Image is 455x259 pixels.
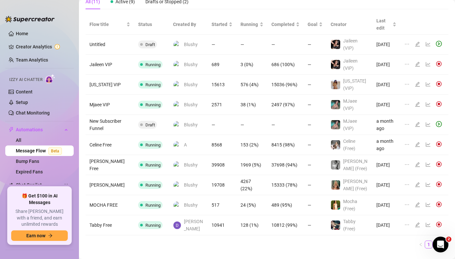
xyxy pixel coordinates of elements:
img: Blushy [173,181,181,189]
td: 8568 [208,135,237,155]
span: Share [PERSON_NAME] with a friend, and earn unlimited rewards [11,208,68,228]
span: edit [415,202,420,207]
img: MJaee (VIP) [331,120,340,129]
img: Blushy [173,121,181,129]
span: Jaileen (VIP) [343,38,358,51]
td: Mjaee VIP [86,95,134,115]
span: Draft [145,42,155,47]
img: Tabby (Free) [331,220,340,230]
td: 15333 (78%) [267,175,304,195]
td: [DATE] [372,195,400,215]
td: — [304,215,327,235]
td: — [304,35,327,55]
span: Running [240,21,258,28]
th: Created By [169,14,208,35]
span: Flow title [89,21,125,28]
td: 4267 (22%) [237,175,267,195]
span: play-circle [436,41,442,47]
td: a month ago [372,135,400,155]
span: Blushy [184,161,198,168]
img: Blushy [173,81,181,89]
span: Goal [308,21,317,28]
td: 2497 (97%) [267,95,304,115]
img: Ellie (Free) [331,180,340,190]
img: A [173,141,181,149]
td: 19708 [208,175,237,195]
span: ellipsis [404,202,410,207]
span: ellipsis [404,122,410,127]
a: Content [16,89,33,94]
td: New Subscriber Funnel [86,115,134,135]
span: ellipsis [404,162,410,167]
img: Jaileen (VIP) [331,60,340,69]
span: line-chart [425,182,431,187]
span: arrow-right [48,233,53,238]
button: left [417,241,425,248]
td: — [304,95,327,115]
img: Blushy [173,161,181,169]
img: svg%3e [436,201,442,207]
img: Blushy [173,41,181,48]
span: Running [145,82,161,87]
span: Beta [48,147,62,155]
span: ellipsis [404,142,410,147]
li: 1 [425,241,433,248]
span: thunderbolt [9,127,14,132]
th: Goal [304,14,327,35]
span: Blushy [184,181,198,189]
img: svg%3e [436,101,442,107]
span: line-chart [425,142,431,147]
span: ellipsis [404,62,410,67]
td: 10812 (99%) [267,215,304,235]
td: [DATE] [372,155,400,175]
td: [DATE] [372,55,400,75]
span: ellipsis [404,82,410,87]
span: edit [415,182,420,187]
span: [PERSON_NAME] (Free) [343,179,367,191]
span: Blushy [184,201,198,209]
img: Kennedy (Free) [331,160,340,169]
span: 🎁 Get $100 in AI Messages [11,193,68,206]
a: Team Analytics [16,57,48,63]
span: Izzy AI Chatter [9,77,42,83]
span: Blushy [184,41,198,48]
img: Mocha (Free) [331,200,340,210]
span: line-chart [425,202,431,207]
img: Jaileen (VIP) [331,40,340,49]
td: — [208,115,237,135]
td: — [237,115,267,135]
span: Chat Copilot [16,180,63,190]
td: — [267,115,304,135]
span: Completed [271,21,294,28]
td: 10941 [208,215,237,235]
td: [DATE] [372,175,400,195]
td: — [304,135,327,155]
img: svg%3e [436,181,442,187]
td: 517 [208,195,237,215]
a: Bump Fans [16,159,39,164]
span: edit [415,122,420,127]
span: play-circle [436,121,442,127]
span: Jaileen (VIP) [343,58,358,71]
a: Chat Monitoring [16,110,50,116]
img: svg%3e [436,161,442,167]
td: 128 (1%) [237,215,267,235]
span: edit [415,82,420,87]
td: — [267,35,304,55]
td: Celine Free [86,135,134,155]
span: ellipsis [404,182,410,187]
img: AI Chatter [45,74,55,84]
td: 24 (5%) [237,195,267,215]
span: Started [212,21,227,28]
img: Chat Copilot [9,183,13,187]
a: Creator Analytics exclamation-circle [16,41,68,52]
span: [PERSON_NAME] [184,218,204,232]
td: [US_STATE] VIP [86,75,134,95]
th: Completed [267,14,304,35]
td: 2571 [208,95,237,115]
span: MJaee (VIP) [343,118,357,131]
img: svg%3e [436,221,442,227]
span: ellipsis [404,41,410,47]
th: Running [237,14,267,35]
span: edit [415,222,420,227]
